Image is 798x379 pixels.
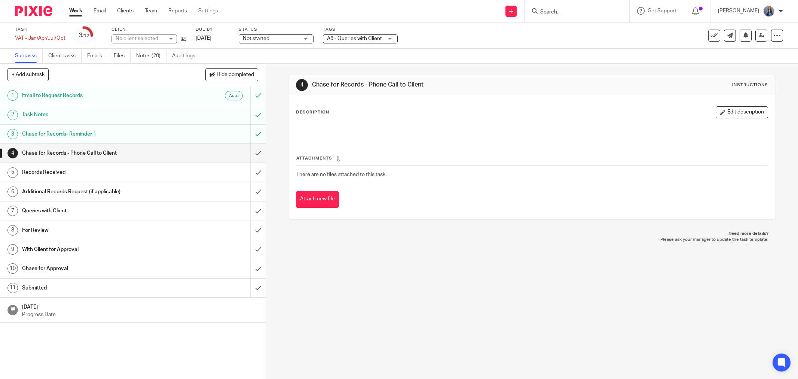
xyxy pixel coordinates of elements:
button: + Add subtask [7,68,49,81]
h1: Chase for Records - Phone Call to Client [312,81,548,89]
p: Need more details? [296,231,768,237]
button: Attach new file [296,191,339,208]
a: Work [69,7,82,15]
a: Email [94,7,106,15]
a: Settings [198,7,218,15]
div: 8 [7,225,18,236]
label: Due by [196,27,229,33]
div: 5 [7,167,18,178]
input: Search [539,9,607,16]
h1: For Review [22,225,169,236]
a: Reports [168,7,187,15]
button: Edit description [716,106,768,118]
p: [PERSON_NAME] [718,7,759,15]
h1: Task Notes [22,109,169,120]
h1: Chase for Records - Phone Call to Client [22,148,169,159]
a: Client tasks [48,49,82,63]
p: Please ask your manager to update the task template. [296,237,768,243]
span: Attachments [296,156,332,160]
span: A6 - Queries with Client [327,36,382,41]
div: 7 [7,206,18,216]
div: Auto [225,91,243,100]
span: Not started [243,36,269,41]
span: Get Support [648,8,676,13]
small: /12 [82,34,89,38]
h1: With Client for Approval [22,244,169,255]
a: Notes (20) [136,49,166,63]
span: There are no files attached to this task. [296,172,386,177]
label: Client [111,27,186,33]
img: Pixie [15,6,52,16]
h1: Submitted [22,282,169,294]
div: 1 [7,90,18,101]
a: Files [114,49,131,63]
h1: [DATE] [22,301,258,311]
div: 2 [7,110,18,120]
div: 11 [7,283,18,293]
div: 10 [7,263,18,274]
div: VAT - Jan/Apr/Jul/Oct [15,34,65,42]
h1: Additional Records Request (if applicable) [22,186,169,197]
label: Status [239,27,314,33]
div: 9 [7,244,18,255]
div: Instructions [732,82,768,88]
span: Hide completed [217,72,254,78]
div: 6 [7,187,18,197]
a: Emails [87,49,108,63]
span: [DATE] [196,36,211,41]
p: Description [296,109,329,115]
div: No client selected [116,35,164,42]
div: 4 [296,79,308,91]
h1: Email to Request Records [22,90,169,101]
a: Team [145,7,157,15]
label: Tags [323,27,398,33]
img: Amanda-scaled.jpg [763,5,775,17]
div: 3 [79,31,89,40]
div: 3 [7,129,18,139]
p: Progress Date [22,311,258,318]
a: Clients [117,7,134,15]
button: Hide completed [205,68,258,81]
h1: Queries with Client [22,205,169,216]
a: Audit logs [172,49,201,63]
h1: Chase for Records- Reminder 1 [22,128,169,140]
label: Task [15,27,65,33]
h1: Records Received [22,167,169,178]
h1: Chase for Approval [22,263,169,274]
a: Subtasks [15,49,43,63]
div: 4 [7,148,18,158]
